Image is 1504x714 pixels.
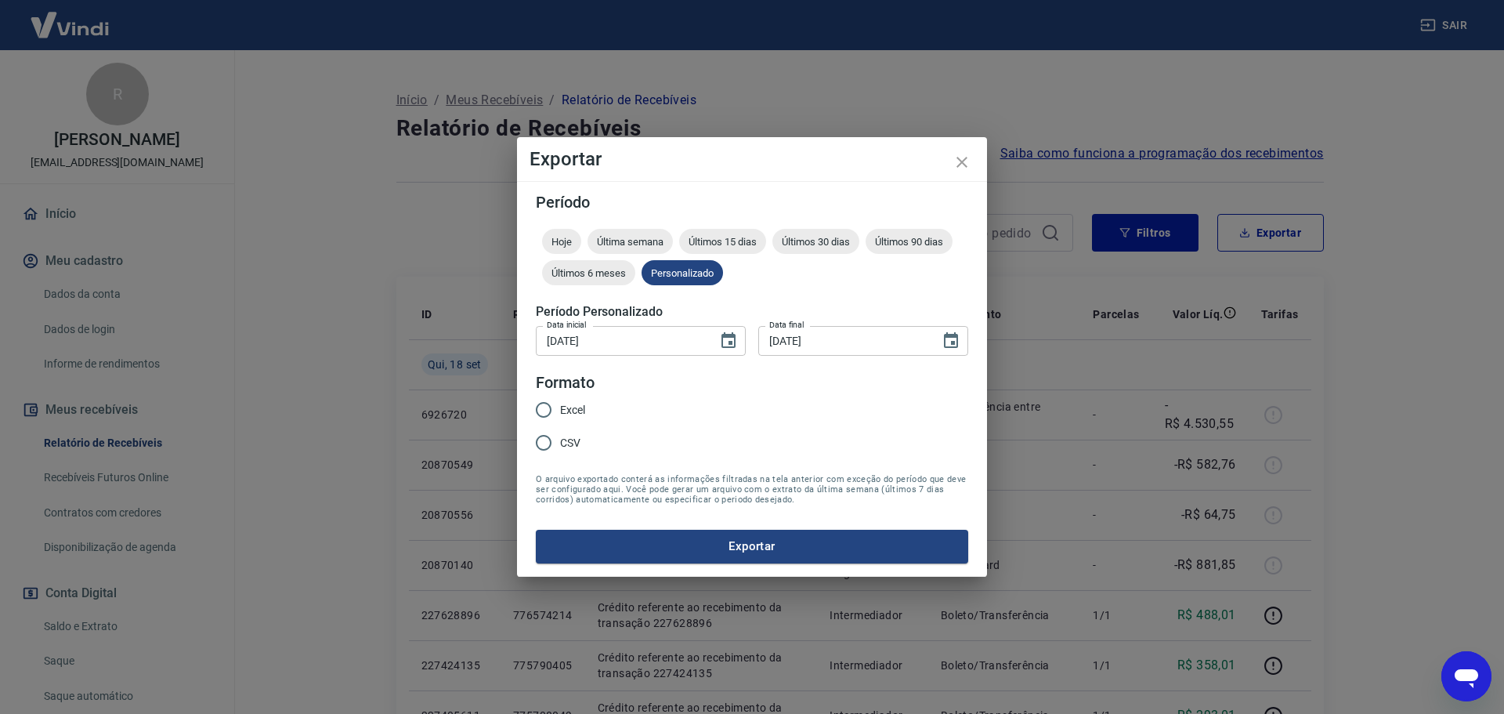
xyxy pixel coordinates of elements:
div: Últimos 30 dias [772,229,859,254]
div: Últimos 6 meses [542,260,635,285]
input: DD/MM/YYYY [536,326,707,355]
span: Excel [560,402,585,419]
label: Data final [769,319,804,331]
label: Data inicial [547,319,587,331]
h4: Exportar [530,150,974,169]
iframe: Botão para abrir a janela de mensagens [1441,651,1491,701]
span: Última semana [587,236,673,248]
div: Últimos 90 dias [866,229,953,254]
h5: Período Personalizado [536,304,968,320]
span: Últimos 30 dias [772,236,859,248]
span: CSV [560,435,580,451]
button: close [943,143,981,181]
span: Personalizado [642,267,723,279]
span: Últimos 90 dias [866,236,953,248]
span: O arquivo exportado conterá as informações filtradas na tela anterior com exceção do período que ... [536,474,968,505]
div: Últimos 15 dias [679,229,766,254]
span: Últimos 15 dias [679,236,766,248]
div: Última semana [587,229,673,254]
h5: Período [536,194,968,210]
legend: Formato [536,371,595,394]
button: Choose date, selected date is 18 de set de 2025 [935,325,967,357]
span: Hoje [542,236,581,248]
button: Exportar [536,530,968,563]
span: Últimos 6 meses [542,267,635,279]
div: Personalizado [642,260,723,285]
div: Hoje [542,229,581,254]
input: DD/MM/YYYY [758,326,929,355]
button: Choose date, selected date is 17 de set de 2025 [713,325,744,357]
